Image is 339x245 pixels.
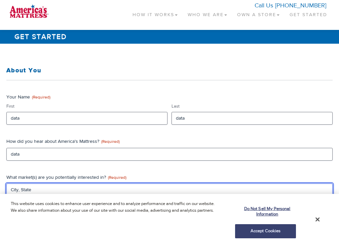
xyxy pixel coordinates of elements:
[6,67,333,74] h3: About You
[232,3,285,23] a: Own a Store
[127,3,183,23] a: How It Works
[6,183,333,196] input: City, State
[235,202,296,221] button: Do Not Sell My Personal Information
[315,216,319,222] button: Close
[6,94,50,100] legend: Your Name
[32,94,50,100] span: (Required)
[183,3,232,23] a: Who We Are
[108,175,126,180] span: (Required)
[172,103,333,110] label: Last
[7,3,51,20] img: logo
[235,224,296,238] button: Accept Cookies
[275,2,326,9] a: [PHONE_NUMBER]
[6,103,167,110] label: First
[6,138,333,145] label: How did you hear about America's Mattress?
[6,174,333,181] label: What market(s) are you potentially interested in?
[101,139,120,144] span: (Required)
[255,2,273,9] span: Call Us
[11,30,328,44] h1: Get Started
[11,201,222,214] p: This website uses cookies to enhance user experience and to analyze performance and traffic on ou...
[285,3,332,23] a: Get Started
